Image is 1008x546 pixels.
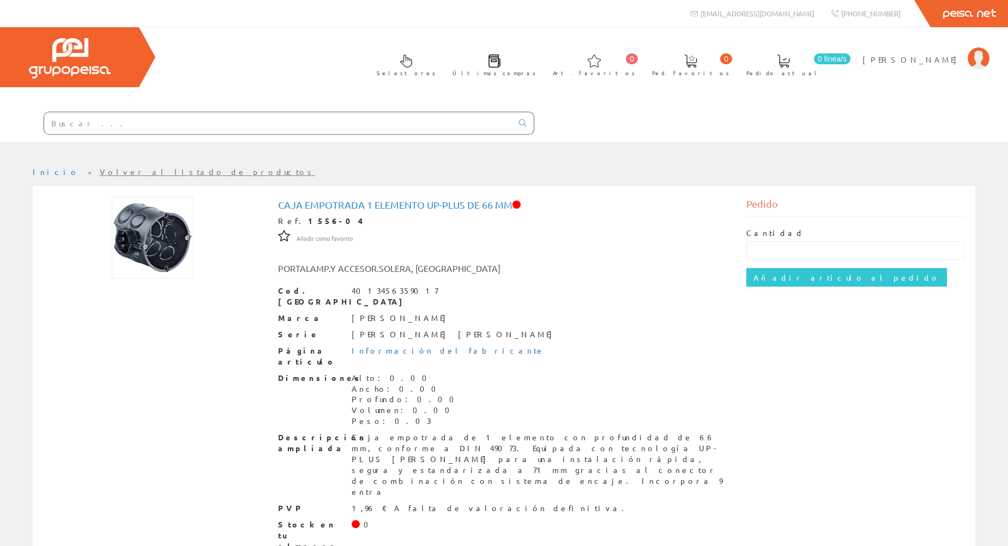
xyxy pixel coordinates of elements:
[746,268,947,287] input: Añadir artículo al pedido
[33,167,79,177] a: Inicio
[29,38,111,78] img: Grupo Peisa
[652,68,729,78] span: Ped. favoritos
[297,233,353,242] a: Añadir como favorito
[352,286,438,296] div: 4013456359017
[366,45,441,83] a: Selectores
[746,197,964,217] div: Pedido
[308,216,363,226] strong: 1556-04
[352,384,461,395] div: Ancho: 0.00
[352,432,731,498] div: Caja empotrada de 1 elemento con profundidad de 66 mm, conforme a DIN 49073. Equipada con tecnolo...
[364,519,375,530] div: 0
[352,503,631,514] div: 1,96 € A falta de valoración definitiva.
[278,286,343,307] span: Cod. [GEOGRAPHIC_DATA]
[44,112,512,134] input: Buscar ...
[278,216,731,227] div: Ref.
[746,228,804,239] label: Cantidad
[278,329,343,340] span: Serie
[278,503,343,514] span: PVP
[553,68,635,78] span: Art. favoritos
[100,167,315,177] a: Volver al listado de productos
[746,68,820,78] span: Pedido actual
[112,197,194,278] img: Foto artículo Caja empotrada 1 elemento UP-PLUS de 66 mm (150x150)
[352,405,461,416] div: Volumen: 0.00
[352,373,461,384] div: Alto: 0.00
[701,9,814,18] span: [EMAIL_ADDRESS][DOMAIN_NAME]
[352,345,545,355] a: Información del fabricante
[278,313,343,324] span: Marca
[841,9,901,18] span: [PHONE_NUMBER]
[352,329,558,340] div: [PERSON_NAME] [PERSON_NAME]
[278,373,343,384] span: Dimensiones
[278,199,731,210] h1: Caja empotrada 1 elemento UP-PLUS de 66 mm
[862,45,989,56] a: [PERSON_NAME]
[720,53,732,64] span: 0
[270,262,543,275] div: PORTALAMP.Y ACCESOR.SOLERA, [GEOGRAPHIC_DATA]
[278,345,343,367] span: Página artículo
[278,432,343,454] span: Descripción ampliada
[352,394,461,405] div: Profundo: 0.00
[377,68,436,78] span: Selectores
[452,68,536,78] span: Últimas compras
[297,234,353,243] span: Añadir como favorito
[352,416,461,427] div: Peso: 0.03
[352,313,451,324] div: [PERSON_NAME]
[626,53,638,64] span: 0
[862,54,962,65] span: [PERSON_NAME]
[814,53,850,64] span: 0 línea/s
[442,45,541,83] a: Últimas compras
